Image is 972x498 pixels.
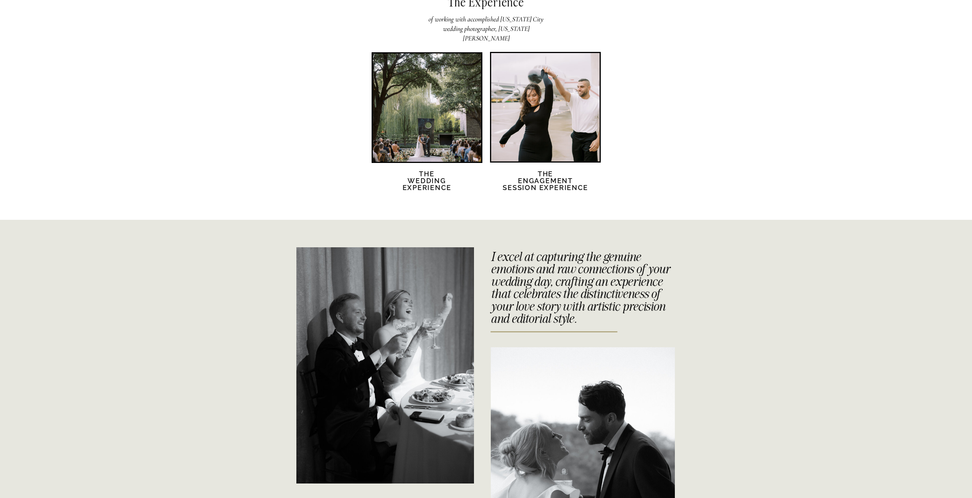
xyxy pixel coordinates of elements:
[394,171,460,200] a: TheWedding Experience
[502,171,589,200] h2: The Engagement session Experience
[491,250,671,316] h3: I excel at capturing the genuine emotions and raw connections of your wedding day, crafting an ex...
[502,171,589,200] a: TheEngagement session Experience
[394,171,460,200] h2: The Wedding Experience
[425,15,548,33] h2: of working with accomplished [US_STATE] City wedding photographer, [US_STATE][PERSON_NAME]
